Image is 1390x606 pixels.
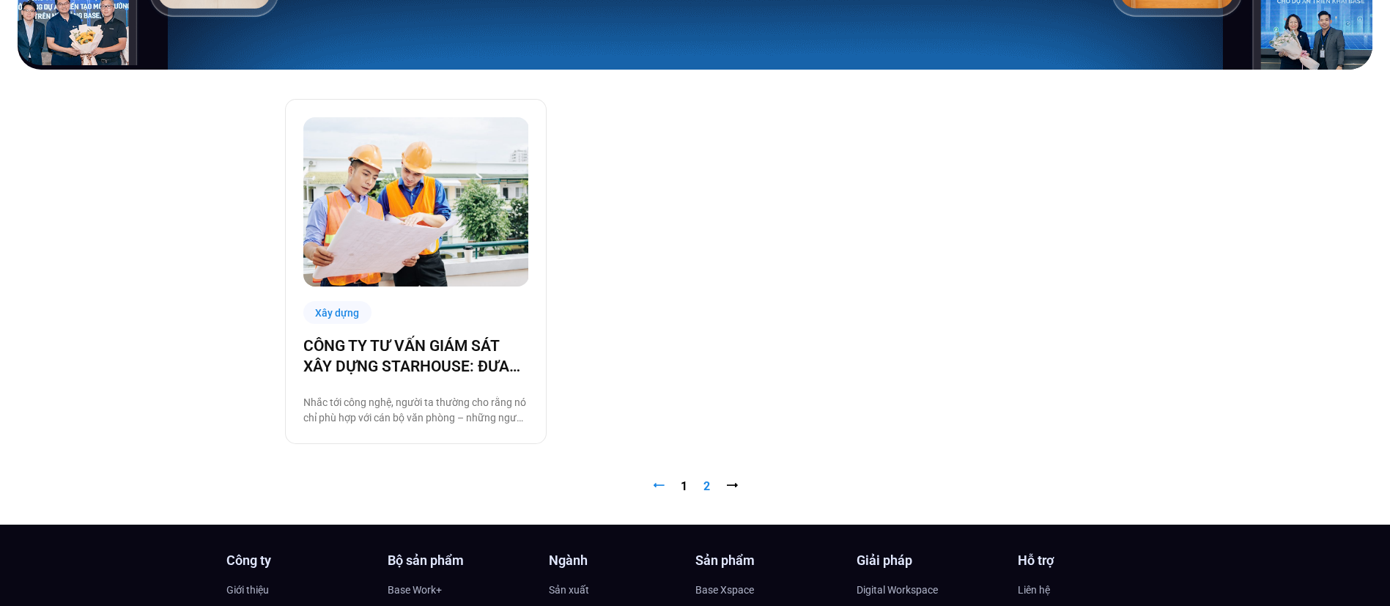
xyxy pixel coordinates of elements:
a: 1 [681,479,687,493]
span: Digital Workspace [857,579,938,601]
a: Base Work+ [388,579,534,601]
h4: Hỗ trợ [1018,554,1164,567]
span: Base Work+ [388,579,442,601]
span: 2 [703,479,710,493]
h4: Ngành [549,554,695,567]
span: Giới thiệu [226,579,269,601]
h4: Giải pháp [857,554,1003,567]
span: ⭢ [726,479,738,493]
p: Nhắc tới công nghệ, người ta thường cho rằng nó chỉ phù hợp với cán bộ văn phòng – những người th... [303,395,528,426]
div: Xây dựng [303,301,372,324]
span: Base Xspace [695,579,754,601]
a: Liên hệ [1018,579,1164,601]
nav: Pagination [285,478,1106,495]
h4: Công ty [226,554,373,567]
a: Base Xspace [695,579,842,601]
span: Sản xuất [549,579,589,601]
a: Sản xuất [549,579,695,601]
span: Liên hệ [1018,579,1050,601]
a: Digital Workspace [857,579,1003,601]
a: Giới thiệu [226,579,373,601]
h4: Sản phẩm [695,554,842,567]
h4: Bộ sản phẩm [388,554,534,567]
a: CÔNG TY TƯ VẤN GIÁM SÁT XÂY DỰNG STARHOUSE: ĐƯA CÔNG NGHỆ ĐẾN VỚI NHÂN SỰ TẠI CÔNG TRƯỜNG [303,336,528,377]
a: ⭠ [653,479,665,493]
